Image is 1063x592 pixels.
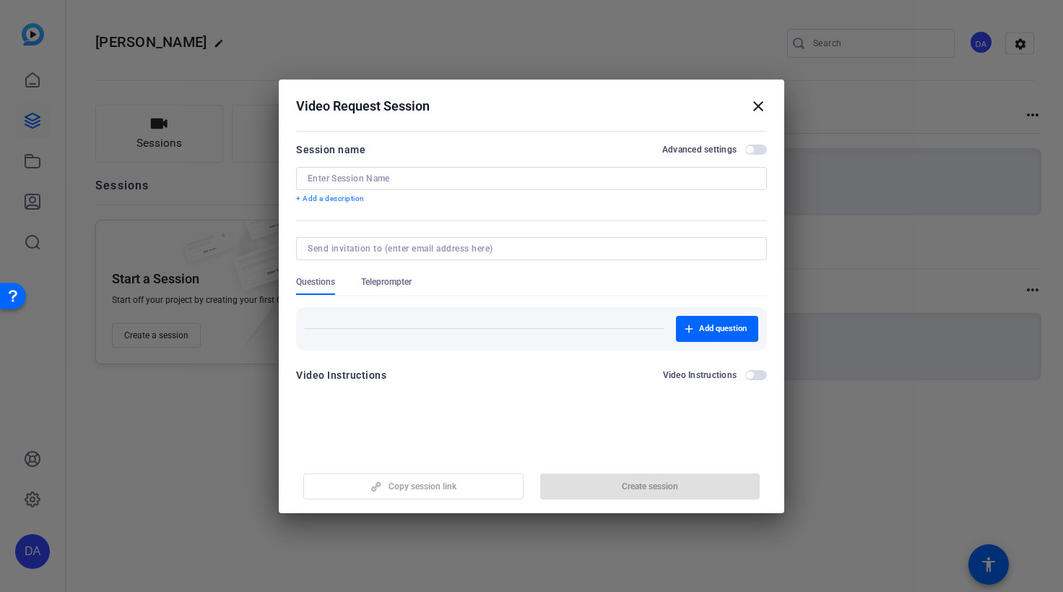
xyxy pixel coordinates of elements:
p: + Add a description [296,193,767,205]
div: Session name [296,141,365,158]
span: Teleprompter [361,276,412,288]
h2: Video Instructions [663,369,737,381]
div: Video Instructions [296,366,386,384]
div: Video Request Session [296,98,767,115]
h2: Advanced settings [662,144,737,155]
span: Add question [699,323,747,335]
input: Enter Session Name [308,173,755,184]
input: Send invitation to (enter email address here) [308,243,750,254]
span: Questions [296,276,335,288]
button: Add question [676,316,758,342]
mat-icon: close [750,98,767,115]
